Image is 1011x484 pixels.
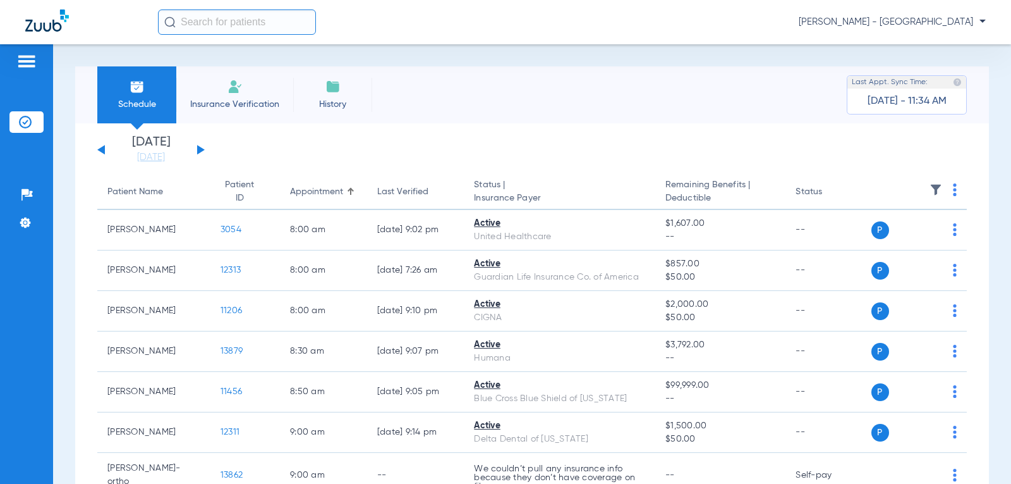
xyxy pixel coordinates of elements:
[367,372,464,413] td: [DATE] 9:05 PM
[665,433,775,446] span: $50.00
[221,428,239,437] span: 12311
[953,78,962,87] img: last sync help info
[280,332,367,372] td: 8:30 AM
[929,183,942,196] img: filter.svg
[474,311,645,325] div: CIGNA
[107,98,167,111] span: Schedule
[377,185,454,199] div: Last Verified
[290,185,343,199] div: Appointment
[871,424,889,442] span: P
[130,79,145,94] img: Schedule
[665,258,775,271] span: $857.00
[377,185,428,199] div: Last Verified
[665,392,775,406] span: --
[97,291,210,332] td: [PERSON_NAME]
[871,302,889,320] span: P
[665,192,775,205] span: Deductible
[227,79,243,94] img: Manual Insurance Verification
[665,338,775,352] span: $3,792.00
[953,264,957,276] img: group-dot-blue.svg
[785,291,871,332] td: --
[953,183,957,196] img: group-dot-blue.svg
[665,298,775,311] span: $2,000.00
[221,178,258,205] div: Patient ID
[367,413,464,453] td: [DATE] 9:14 PM
[474,392,645,406] div: Blue Cross Blue Shield of [US_STATE]
[474,338,645,352] div: Active
[665,271,775,284] span: $50.00
[113,151,189,164] a: [DATE]
[97,372,210,413] td: [PERSON_NAME]
[785,210,871,251] td: --
[665,379,775,392] span: $99,999.00
[221,266,241,275] span: 12313
[474,217,645,230] div: Active
[665,230,775,244] span: --
[871,343,889,361] span: P
[367,251,464,291] td: [DATE] 7:26 AM
[474,258,645,271] div: Active
[367,210,464,251] td: [DATE] 9:02 PM
[367,291,464,332] td: [DATE] 9:10 PM
[221,225,241,234] span: 3054
[474,433,645,446] div: Delta Dental of [US_STATE]
[665,352,775,365] span: --
[221,471,243,480] span: 13862
[280,372,367,413] td: 8:50 AM
[221,387,242,396] span: 11456
[474,419,645,433] div: Active
[16,54,37,69] img: hamburger-icon
[953,426,957,438] img: group-dot-blue.svg
[474,352,645,365] div: Humana
[953,345,957,357] img: group-dot-blue.svg
[785,175,871,210] th: Status
[474,298,645,311] div: Active
[97,210,210,251] td: [PERSON_NAME]
[953,385,957,398] img: group-dot-blue.svg
[97,251,210,291] td: [PERSON_NAME]
[799,16,986,28] span: [PERSON_NAME] - [GEOGRAPHIC_DATA]
[785,413,871,453] td: --
[186,98,284,111] span: Insurance Verification
[164,16,176,28] img: Search Icon
[868,95,947,108] span: [DATE] - 11:34 AM
[303,98,363,111] span: History
[221,178,270,205] div: Patient ID
[107,185,200,199] div: Patient Name
[785,372,871,413] td: --
[25,9,69,32] img: Zuub Logo
[871,262,889,280] span: P
[97,413,210,453] td: [PERSON_NAME]
[367,332,464,372] td: [DATE] 9:07 PM
[221,306,242,315] span: 11206
[280,291,367,332] td: 8:00 AM
[665,217,775,230] span: $1,607.00
[464,175,655,210] th: Status |
[280,210,367,251] td: 8:00 AM
[107,185,163,199] div: Patient Name
[665,311,775,325] span: $50.00
[785,332,871,372] td: --
[113,136,189,164] li: [DATE]
[474,379,645,392] div: Active
[871,221,889,239] span: P
[953,223,957,236] img: group-dot-blue.svg
[953,469,957,481] img: group-dot-blue.svg
[665,419,775,433] span: $1,500.00
[280,251,367,291] td: 8:00 AM
[852,76,928,89] span: Last Appt. Sync Time:
[474,230,645,244] div: United Healthcare
[280,413,367,453] td: 9:00 AM
[474,192,645,205] span: Insurance Payer
[785,251,871,291] td: --
[158,9,316,35] input: Search for patients
[665,471,675,480] span: --
[221,347,243,356] span: 13879
[290,185,357,199] div: Appointment
[325,79,341,94] img: History
[953,304,957,317] img: group-dot-blue.svg
[871,383,889,401] span: P
[474,271,645,284] div: Guardian Life Insurance Co. of America
[97,332,210,372] td: [PERSON_NAME]
[655,175,785,210] th: Remaining Benefits |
